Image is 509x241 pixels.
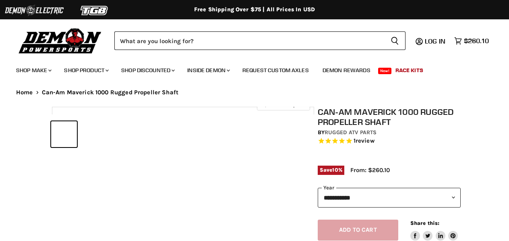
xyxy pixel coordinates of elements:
[318,166,344,175] span: Save %
[410,220,439,226] span: Share this:
[10,62,56,79] a: Shop Make
[410,220,458,241] aside: Share this:
[332,167,338,173] span: 10
[51,121,77,147] button: IMAGE thumbnail
[318,107,461,127] h1: Can-Am Maverick 1000 Rugged Propeller Shaft
[389,62,429,79] a: Race Kits
[4,3,64,18] img: Demon Electric Logo 2
[114,31,406,50] form: Product
[384,31,406,50] button: Search
[16,26,104,55] img: Demon Powersports
[354,137,375,145] span: 1 reviews
[64,3,125,18] img: TGB Logo 2
[16,89,33,96] a: Home
[42,89,178,96] span: Can-Am Maverick 1000 Rugged Propeller Shaft
[325,129,377,136] a: Rugged ATV Parts
[58,62,114,79] a: Shop Product
[236,62,315,79] a: Request Custom Axles
[450,35,493,47] a: $260.10
[356,137,375,145] span: review
[317,62,377,79] a: Demon Rewards
[261,102,306,108] span: Click to expand
[318,188,461,208] select: year
[181,62,235,79] a: Inside Demon
[421,37,450,45] a: Log in
[115,62,180,79] a: Shop Discounted
[10,59,487,79] ul: Main menu
[464,37,489,45] span: $260.10
[114,31,384,50] input: Search
[318,137,461,145] span: Rated 5.0 out of 5 stars 1 reviews
[350,166,390,174] span: From: $260.10
[378,68,392,74] span: New!
[425,37,445,45] span: Log in
[318,128,461,137] div: by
